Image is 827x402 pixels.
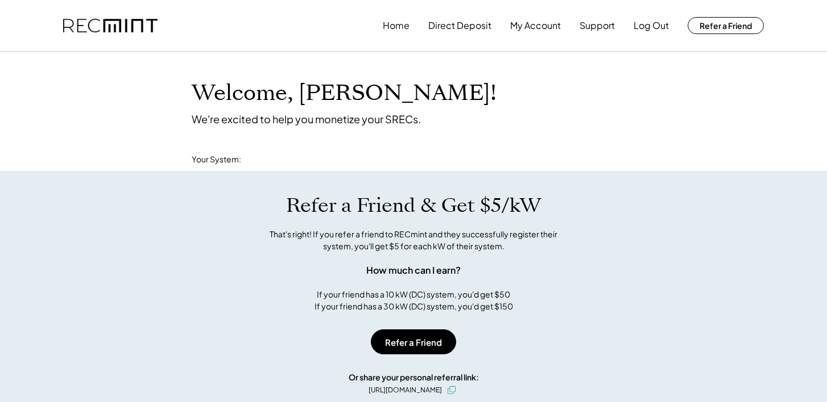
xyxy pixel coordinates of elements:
[192,80,497,107] h1: Welcome, [PERSON_NAME]!
[510,14,561,37] button: My Account
[286,194,541,217] h1: Refer a Friend & Get $5/kW
[192,112,421,125] div: We're excited to help you monetize your SRECs.
[445,383,458,397] button: click to copy
[366,263,461,277] div: How much can I earn?
[383,14,410,37] button: Home
[634,14,669,37] button: Log Out
[369,385,442,395] div: [URL][DOMAIN_NAME]
[349,371,479,383] div: Or share your personal referral link:
[428,14,491,37] button: Direct Deposit
[63,19,158,33] img: recmint-logotype%403x.png
[371,329,456,354] button: Refer a Friend
[192,154,241,165] div: Your System:
[257,228,570,252] div: That's right! If you refer a friend to RECmint and they successfully register their system, you'l...
[315,288,513,312] div: If your friend has a 10 kW (DC) system, you'd get $50 If your friend has a 30 kW (DC) system, you...
[580,14,615,37] button: Support
[688,17,764,34] button: Refer a Friend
